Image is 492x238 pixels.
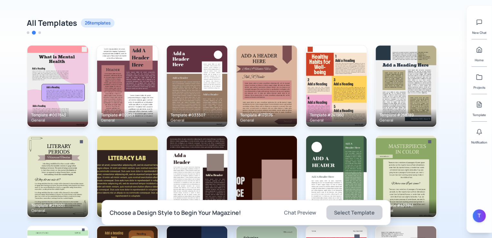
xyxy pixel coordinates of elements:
p: General [31,118,84,123]
p: General [240,118,293,123]
span: Notification [471,140,487,145]
h4: Template #241960 [310,113,363,118]
h4: Template #258789 [379,113,432,118]
span: Home [475,57,484,63]
h4: Template #020671 [101,113,154,118]
p: General [171,118,223,123]
img: Template #258789 [376,45,436,127]
img: Template #033507 [167,45,227,127]
img: Template #433841 [376,136,436,217]
img: Template #020671 [97,45,158,127]
img: Template #321045 [167,136,227,217]
h4: Template #007843 [31,113,84,118]
span: 26 templates [81,18,114,27]
span: Projects [473,85,485,90]
h2: All Templates [27,18,77,28]
img: Template #298349 [97,136,158,217]
img: Template #429579 [306,136,367,217]
p: General [379,118,432,123]
button: Select Template [326,205,382,220]
h4: Template #033507 [171,113,223,118]
h4: Template #173176 [240,113,293,118]
p: General [310,118,363,123]
span: Template [472,112,486,117]
span: New Chat [472,30,486,35]
button: T [473,209,486,222]
img: Template #384636 [236,136,297,217]
img: Template #271001 [27,136,88,217]
img: Template #241960 [306,45,367,127]
h3: Choose a Design Style to Begin Your Magazine! [110,208,270,217]
img: Template #007843 [27,45,88,127]
p: General [101,118,154,123]
button: Chat Preview [278,205,322,220]
img: Template #173176 [236,45,297,127]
